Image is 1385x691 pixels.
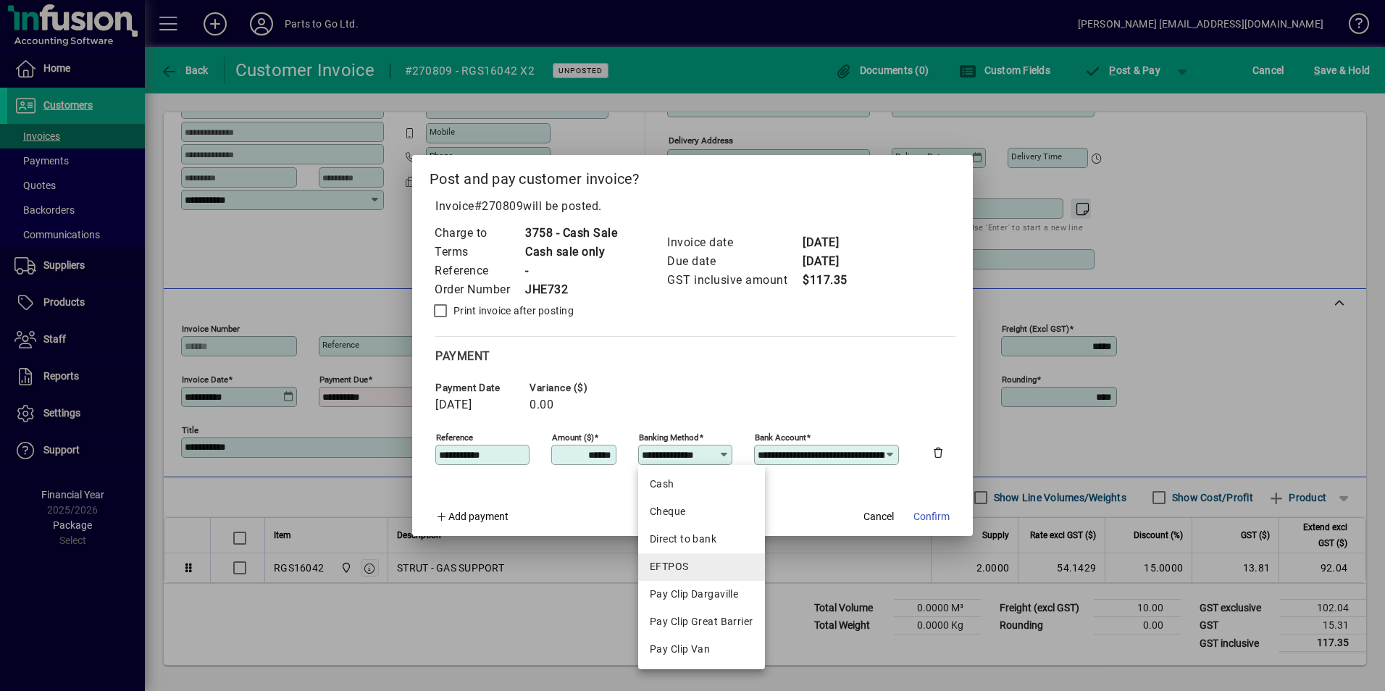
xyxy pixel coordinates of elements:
p: Invoice will be posted . [430,198,955,215]
td: Charge to [434,224,524,243]
span: [DATE] [435,398,472,411]
label: Print invoice after posting [451,303,574,318]
div: Pay Clip Dargaville [650,587,753,602]
span: #270809 [474,199,524,213]
td: Terms [434,243,524,261]
td: - [524,261,617,280]
div: Cash [650,477,753,492]
span: Cancel [863,509,894,524]
mat-option: Pay Clip Van [638,636,765,663]
div: Direct to bank [650,532,753,547]
button: Cancel [855,504,902,530]
td: GST inclusive amount [666,271,802,290]
td: Cash sale only [524,243,617,261]
mat-label: Banking method [639,432,699,442]
mat-option: Pay Clip Dargaville [638,581,765,608]
mat-label: Amount ($) [552,432,594,442]
span: Add payment [448,511,509,522]
td: Invoice date [666,233,802,252]
div: Cheque [650,504,753,519]
div: Pay Clip Great Barrier [650,614,753,629]
mat-option: EFTPOS [638,553,765,581]
mat-label: Bank Account [755,432,806,442]
span: Payment date [435,382,522,393]
mat-option: Cash [638,471,765,498]
td: Order Number [434,280,524,299]
button: Add payment [430,504,514,530]
span: 0.00 [530,398,553,411]
div: EFTPOS [650,559,753,574]
td: [DATE] [802,252,860,271]
mat-option: Direct to bank [638,526,765,553]
span: Confirm [913,509,950,524]
td: $117.35 [802,271,860,290]
mat-label: Reference [436,432,473,442]
td: Due date [666,252,802,271]
h2: Post and pay customer invoice? [412,155,973,197]
mat-option: Pay Clip Great Barrier [638,608,765,636]
td: [DATE] [802,233,860,252]
mat-option: Cheque [638,498,765,526]
button: Confirm [908,504,955,530]
td: JHE732 [524,280,617,299]
td: Reference [434,261,524,280]
div: Pay Clip Van [650,642,753,657]
span: Payment [435,349,490,363]
td: 3758 - Cash Sale [524,224,617,243]
span: Variance ($) [530,382,616,393]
